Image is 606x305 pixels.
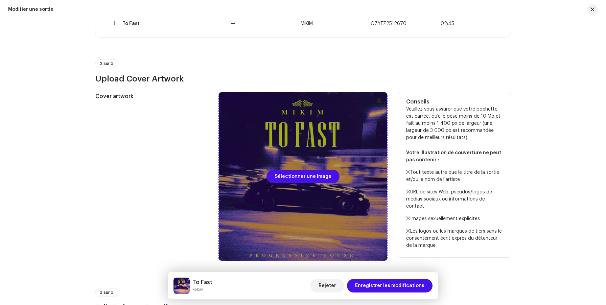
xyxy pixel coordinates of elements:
p: Veuillez vous assurer que votre pochette est carrée, qu'elle pèse moins de 10 Mo et fait au moins... [406,106,503,249]
button: Enregistrer les modifications [347,279,433,292]
small: To Fast [192,286,212,293]
span: MiKiM [301,21,313,26]
span: — [231,21,235,26]
p: Les logos ou les marques de tiers sans le consentement écrit exprès du détenteur de la marque [406,228,503,249]
p: Votre illustration de couverture ne peut pas contenir : [406,149,503,164]
p: Images sexuellement explicites [406,215,503,222]
p: Tout texte autre que le titre de la sortie et/ou le nom de l'artiste [406,169,503,183]
h5: To Fast [192,278,212,286]
h3: Upload Cover Artwork [95,73,511,84]
h5: Conseils [406,98,503,106]
div: To Fast [122,21,140,26]
button: Rejeter [310,279,344,292]
span: 02:45 [441,21,454,26]
span: QZYFZ2512670 [371,21,406,26]
img: 6237b306-4c04-4196-8d8d-5f97db4dd7d5 [173,278,190,294]
button: Sélectionner une image [266,170,340,183]
span: Rejeter [319,279,336,292]
p: URL de sites Web, pseudos/logos de médias sociaux ou informations de contact [406,189,503,210]
h5: Cover artwork [95,92,208,100]
span: Enregistrer les modifications [355,279,424,292]
span: Sélectionner une image [275,170,331,183]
